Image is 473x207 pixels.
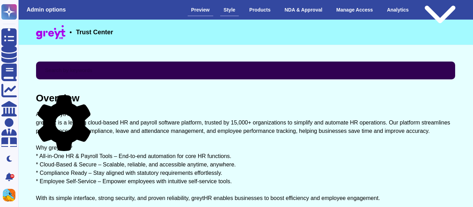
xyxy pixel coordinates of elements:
img: user [3,189,15,201]
div: Products [246,4,274,16]
div: Analytics [383,4,412,16]
input: Search by keywords [41,64,451,77]
div: Manage Access [333,4,377,16]
span: • [70,29,72,35]
div: Overview [36,93,80,103]
span: Trust Center [76,29,113,35]
div: Preview [188,4,213,16]
img: Company Banner [36,25,65,39]
div: Style [220,4,239,16]
h3: Admin options [27,6,66,13]
div: NDA & Approval [281,4,326,16]
div: 9+ [10,174,14,178]
button: user [1,187,20,203]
